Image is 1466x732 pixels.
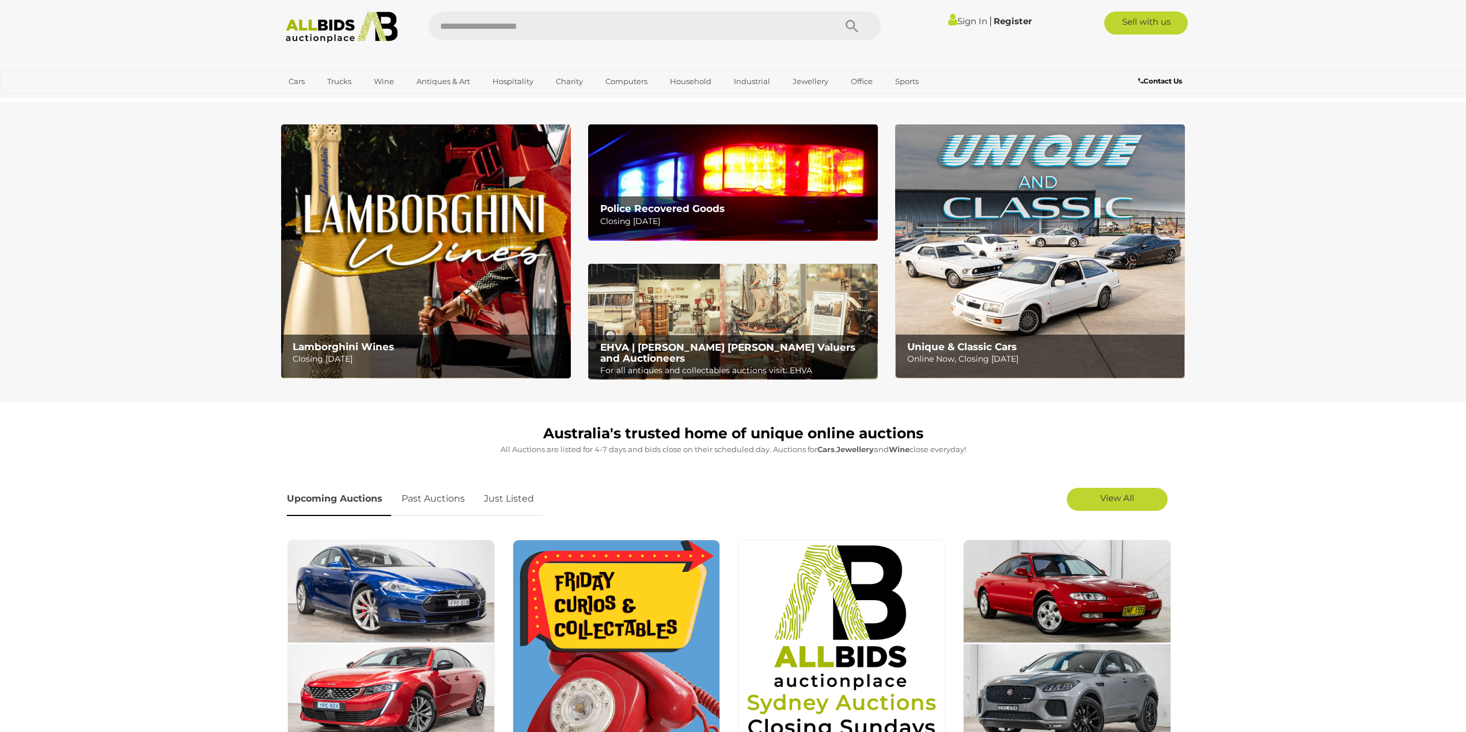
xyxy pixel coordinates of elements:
[888,72,926,91] a: Sports
[293,352,564,366] p: Closing [DATE]
[279,12,404,43] img: Allbids.com.au
[889,445,910,454] strong: Wine
[393,482,473,516] a: Past Auctions
[817,445,835,454] strong: Cars
[281,124,571,378] img: Lamborghini Wines
[1067,488,1168,511] a: View All
[588,124,878,240] a: Police Recovered Goods Police Recovered Goods Closing [DATE]
[287,426,1180,442] h1: Australia's trusted home of unique online auctions
[1104,12,1188,35] a: Sell with us
[475,482,543,516] a: Just Listed
[588,124,878,240] img: Police Recovered Goods
[785,72,836,91] a: Jewellery
[287,443,1180,456] p: All Auctions are listed for 4-7 days and bids close on their scheduled day. Auctions for , and cl...
[948,16,987,26] a: Sign In
[823,12,881,40] button: Search
[588,264,878,380] img: EHVA | Evans Hastings Valuers and Auctioneers
[600,363,872,378] p: For all antiques and collectables auctions visit: EHVA
[1138,75,1185,88] a: Contact Us
[907,341,1017,352] b: Unique & Classic Cars
[994,16,1032,26] a: Register
[409,72,478,91] a: Antiques & Art
[843,72,880,91] a: Office
[485,72,541,91] a: Hospitality
[600,203,725,214] b: Police Recovered Goods
[1138,77,1182,85] b: Contact Us
[281,124,571,378] a: Lamborghini Wines Lamborghini Wines Closing [DATE]
[320,72,359,91] a: Trucks
[895,124,1185,378] a: Unique & Classic Cars Unique & Classic Cars Online Now, Closing [DATE]
[907,352,1179,366] p: Online Now, Closing [DATE]
[366,72,401,91] a: Wine
[281,72,312,91] a: Cars
[588,264,878,380] a: EHVA | Evans Hastings Valuers and Auctioneers EHVA | [PERSON_NAME] [PERSON_NAME] Valuers and Auct...
[293,341,394,352] b: Lamborghini Wines
[989,14,992,27] span: |
[836,445,874,454] strong: Jewellery
[548,72,590,91] a: Charity
[281,91,378,110] a: [GEOGRAPHIC_DATA]
[1100,492,1134,503] span: View All
[726,72,778,91] a: Industrial
[662,72,719,91] a: Household
[895,124,1185,378] img: Unique & Classic Cars
[598,72,655,91] a: Computers
[600,214,872,229] p: Closing [DATE]
[287,482,391,516] a: Upcoming Auctions
[600,342,855,364] b: EHVA | [PERSON_NAME] [PERSON_NAME] Valuers and Auctioneers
